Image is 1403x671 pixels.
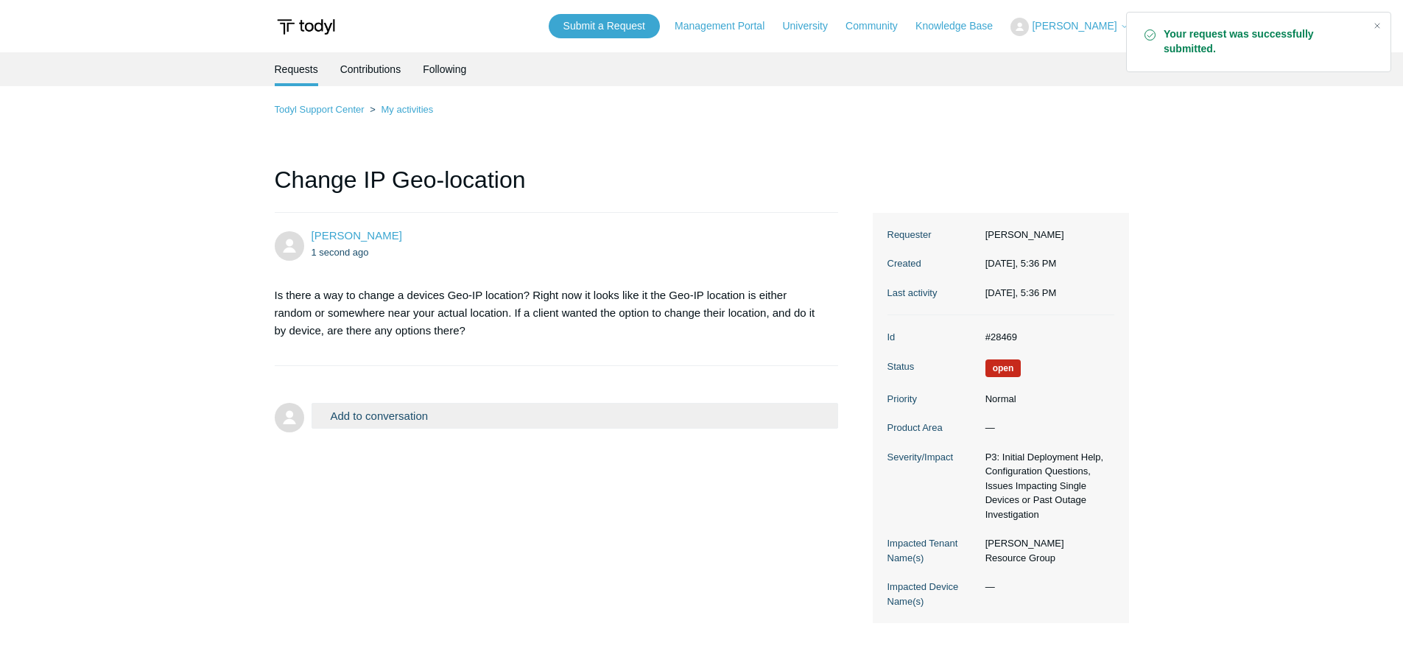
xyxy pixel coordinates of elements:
[675,18,779,34] a: Management Portal
[275,162,839,213] h1: Change IP Geo-location
[978,228,1114,242] dd: [PERSON_NAME]
[1032,20,1117,32] span: [PERSON_NAME]
[887,228,978,242] dt: Requester
[1367,15,1388,36] div: Close
[423,52,466,86] a: Following
[978,421,1114,435] dd: —
[312,403,839,429] button: Add to conversation
[887,536,978,565] dt: Impacted Tenant Name(s)
[275,13,337,41] img: Todyl Support Center Help Center home page
[978,392,1114,407] dd: Normal
[312,247,369,258] time: 09/26/2025, 17:36
[887,450,978,465] dt: Severity/Impact
[275,104,368,115] li: Todyl Support Center
[978,330,1114,345] dd: #28469
[887,421,978,435] dt: Product Area
[985,359,1022,377] span: We are working on a response for you
[275,287,824,340] p: Is there a way to change a devices Geo-IP location? Right now it looks like it the Geo-IP locatio...
[978,450,1114,522] dd: P3: Initial Deployment Help, Configuration Questions, Issues Impacting Single Devices or Past Out...
[549,14,660,38] a: Submit a Request
[887,392,978,407] dt: Priority
[340,52,401,86] a: Contributions
[782,18,842,34] a: University
[845,18,913,34] a: Community
[985,287,1057,298] time: 09/26/2025, 17:36
[312,229,402,242] span: Mike Mylonakis
[887,580,978,608] dt: Impacted Device Name(s)
[367,104,433,115] li: My activities
[1010,18,1128,36] button: [PERSON_NAME]
[887,286,978,301] dt: Last activity
[381,104,433,115] a: My activities
[275,104,365,115] a: Todyl Support Center
[887,256,978,271] dt: Created
[1164,27,1361,57] strong: Your request was successfully submitted.
[978,580,1114,594] dd: —
[887,359,978,374] dt: Status
[915,18,1008,34] a: Knowledge Base
[985,258,1057,269] time: 09/26/2025, 17:36
[275,52,318,86] li: Requests
[978,536,1114,565] dd: [PERSON_NAME] Resource Group
[887,330,978,345] dt: Id
[312,229,402,242] a: [PERSON_NAME]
